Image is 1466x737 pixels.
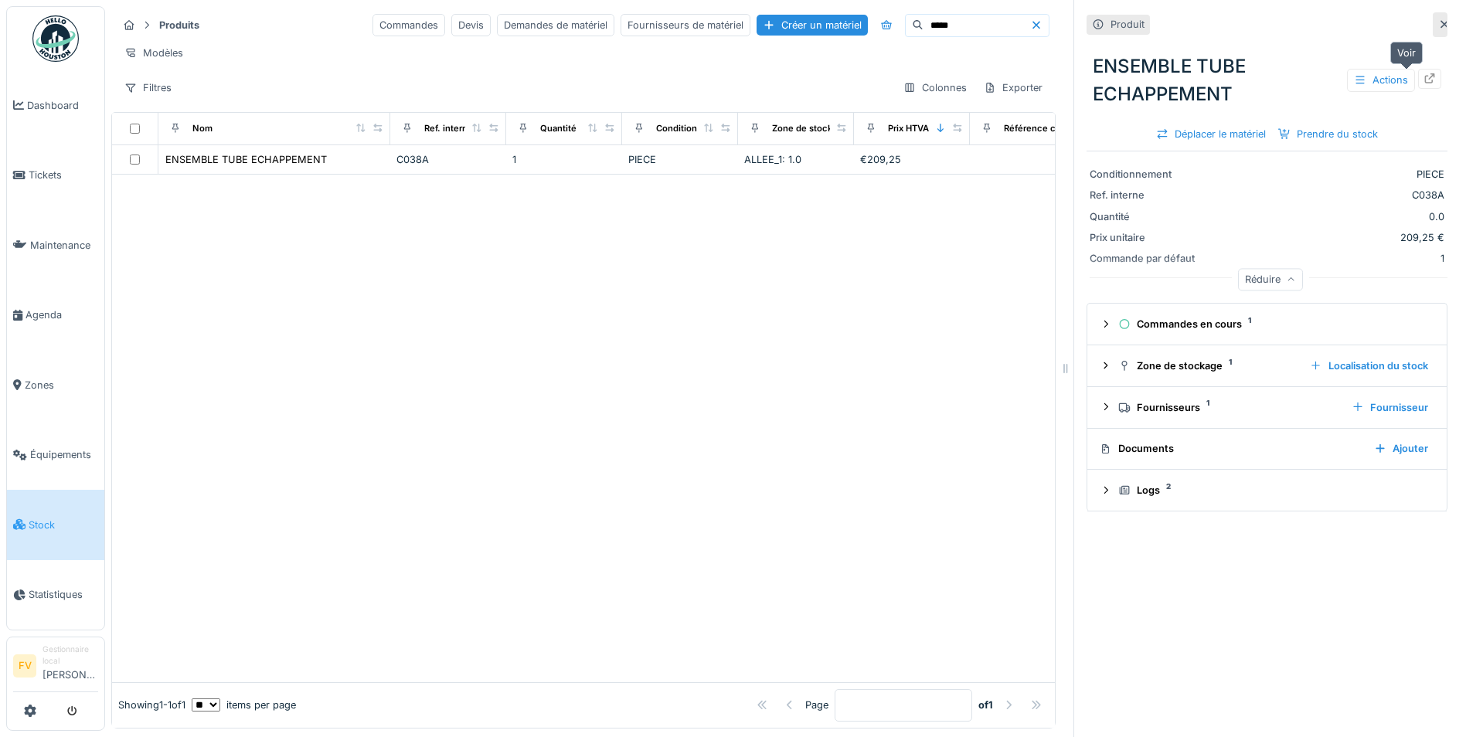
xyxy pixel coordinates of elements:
a: Équipements [7,420,104,491]
div: Ref. interne [1090,188,1206,202]
div: 0.0 [1212,209,1444,224]
span: Tickets [29,168,98,182]
a: Stock [7,490,104,560]
div: 209,25 € [1212,230,1444,245]
div: Quantité [540,122,577,135]
div: Fournisseurs de matériel [621,14,750,36]
span: Maintenance [30,238,98,253]
div: Ajouter [1368,438,1434,459]
span: Agenda [26,307,98,322]
div: ENSEMBLE TUBE ECHAPPEMENT [1087,46,1447,114]
div: Nom [192,122,213,135]
a: Agenda [7,280,104,351]
div: ENSEMBLE TUBE ECHAPPEMENT [165,152,327,167]
div: 1 [1212,251,1444,266]
div: PIECE [628,152,732,167]
div: Commande par défaut [1090,251,1206,266]
summary: Commandes en cours1 [1094,310,1440,338]
div: Prendre du stock [1272,124,1384,144]
strong: Produits [153,18,206,32]
div: Localisation du stock [1304,355,1434,376]
span: Dashboard [27,98,98,113]
div: Réduire [1238,268,1303,290]
div: Zone de stockage [772,122,848,135]
div: Prix unitaire [1090,230,1206,245]
div: Voir [1390,42,1423,64]
div: Référence constructeur [1004,122,1105,135]
a: FV Gestionnaire local[PERSON_NAME] [13,644,98,692]
a: Tickets [7,141,104,211]
div: Logs [1118,483,1428,498]
div: Déplacer le matériel [1150,124,1272,144]
div: Fournisseurs [1118,400,1339,415]
div: Commandes [372,14,445,36]
div: Prix HTVA [888,122,929,135]
img: Badge_color-CXgf-gQk.svg [32,15,79,62]
div: 1 [512,152,616,167]
div: Zone de stockage [1118,358,1298,373]
div: Commandes en cours [1118,317,1428,331]
summary: Zone de stockage1Localisation du stock [1094,352,1440,380]
div: Produit [1111,17,1145,32]
div: Créer un matériel [757,15,868,36]
div: Page [805,698,828,712]
summary: Fournisseurs1Fournisseur [1094,393,1440,422]
a: Maintenance [7,210,104,280]
a: Dashboard [7,70,104,141]
li: FV [13,654,36,678]
summary: DocumentsAjouter [1094,435,1440,464]
div: €209,25 [860,152,964,167]
div: Demandes de matériel [497,14,614,36]
div: Conditionnement [656,122,730,135]
div: Actions [1347,69,1415,91]
div: Filtres [117,76,179,99]
div: C038A [1212,188,1444,202]
span: Équipements [30,447,98,462]
span: Zones [25,378,98,392]
strong: of 1 [978,698,993,712]
a: Statistiques [7,560,104,630]
div: Devis [451,14,491,36]
a: Zones [7,350,104,420]
div: Ref. interne [424,122,473,135]
div: Showing 1 - 1 of 1 [118,698,185,712]
div: Documents [1100,441,1362,456]
summary: Logs2 [1094,476,1440,504]
div: Conditionnement [1090,167,1206,182]
div: Quantité [1090,209,1206,224]
div: items per page [192,698,296,712]
div: Fournisseur [1345,397,1434,418]
div: Exporter [977,76,1049,99]
div: PIECE [1212,167,1444,182]
span: Stock [29,518,98,532]
span: ALLEE_1: 1.0 [744,154,801,165]
div: Modèles [117,42,190,64]
div: C038A [396,152,500,167]
li: [PERSON_NAME] [43,644,98,688]
span: Statistiques [29,587,98,602]
div: Gestionnaire local [43,644,98,667]
div: Colonnes [896,76,974,99]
